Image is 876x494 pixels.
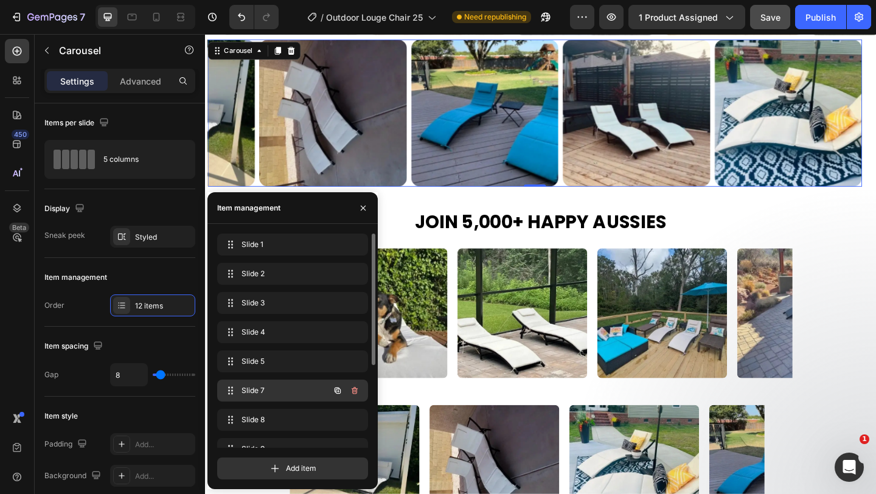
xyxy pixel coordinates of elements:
img: gempages_560213916362212442-1df686ed-d144-404c-92c1-e93ed2995042.webp [555,6,715,166]
iframe: Intercom live chat [835,453,864,482]
div: Items per slide [44,115,111,131]
div: Add... [135,471,192,482]
button: 1 product assigned [628,5,745,29]
div: 450 [12,130,29,139]
div: Display [44,201,87,217]
span: Save [760,12,780,23]
button: Publish [795,5,846,29]
div: Background [44,468,103,484]
img: gempages_560213916362212442-5f1b747b-4112-4bca-a9d2-a55f4e19fd53.webp [389,6,549,166]
span: 1 [860,434,869,444]
img: gempages_560213916362212442-0d1cd7d8-f907-4672-87af-0d20814eafd5.webp [224,6,384,166]
input: Auto [111,364,147,386]
p: Carousel [59,43,162,58]
img: [object Object] [426,233,568,374]
div: 12 items [135,301,192,311]
span: Slide 2 [242,268,339,279]
div: Item management [44,272,107,283]
div: Beta [9,223,29,232]
span: / [321,11,324,24]
div: Gap [44,369,58,380]
p: Advanced [120,75,161,88]
button: 7 [5,5,91,29]
button: Save [750,5,790,29]
p: Settings [60,75,94,88]
div: Undo/Redo [229,5,279,29]
div: 5 columns [103,145,178,173]
p: 7 [80,10,85,24]
span: Slide 7 [242,385,310,396]
span: 1 product assigned [639,11,718,24]
img: [object Object] [122,233,263,374]
div: Padding [44,436,89,453]
img: [object Object] [579,233,720,374]
span: Slide 9 [242,444,339,454]
span: Need republishing [464,12,526,23]
iframe: Design area [205,34,876,494]
div: Carousel [18,13,54,24]
span: Slide 1 [242,239,339,250]
img: [object Object] [274,233,415,374]
div: Order [44,300,64,311]
span: Slide 8 [242,414,339,425]
div: Publish [805,11,836,24]
div: Item style [44,411,78,422]
span: Add item [286,463,316,474]
div: Item spacing [44,338,105,355]
div: Item management [217,203,280,214]
div: Sneak peek [44,230,85,241]
div: Add... [135,439,192,450]
div: Styled [135,232,192,243]
span: Slide 3 [242,297,339,308]
span: Slide 5 [242,356,339,367]
img: gempages_560213916362212442-f7ad52bc-b683-4a5f-87ce-f1c944f93caf.webp [59,6,219,166]
span: Slide 4 [242,327,339,338]
span: Outdoor Louge Chair 25 [326,11,423,24]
